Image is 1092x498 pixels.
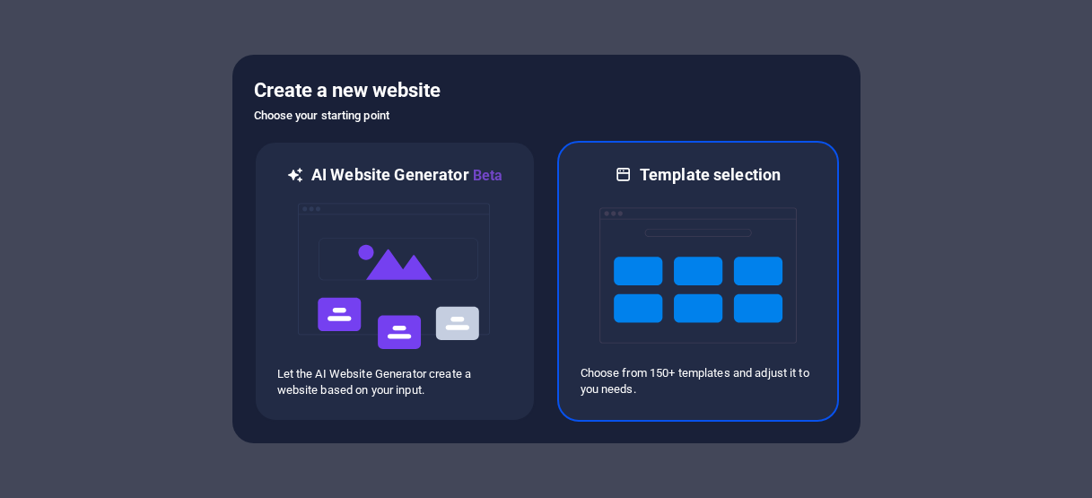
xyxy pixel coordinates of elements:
[311,164,502,187] h6: AI Website Generator
[254,105,839,127] h6: Choose your starting point
[277,366,512,398] p: Let the AI Website Generator create a website based on your input.
[254,76,839,105] h5: Create a new website
[640,164,781,186] h6: Template selection
[469,167,503,184] span: Beta
[254,141,536,422] div: AI Website GeneratorBetaaiLet the AI Website Generator create a website based on your input.
[581,365,816,398] p: Choose from 150+ templates and adjust it to you needs.
[296,187,494,366] img: ai
[557,141,839,422] div: Template selectionChoose from 150+ templates and adjust it to you needs.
